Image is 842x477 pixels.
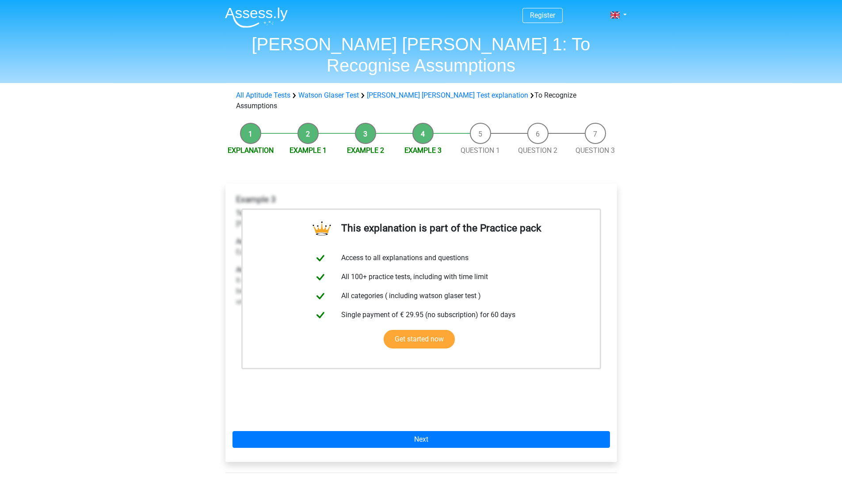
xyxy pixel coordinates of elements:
a: All Aptitude Tests [236,91,290,99]
a: Example 1 [290,146,327,155]
b: Answer [236,265,259,274]
a: Get started now [384,330,455,348]
a: Question 3 [575,146,615,155]
a: Question 2 [518,146,557,155]
b: Example 3 [236,194,276,204]
a: Example 3 [404,146,442,155]
a: Question 1 [461,146,500,155]
h1: [PERSON_NAME] [PERSON_NAME] 1: To Recognise Assumptions [218,34,625,76]
p: Eating chips is the main reason [PERSON_NAME] isn't losing weight right now. [236,236,606,257]
a: Register [530,11,555,19]
img: Assessly [225,7,288,28]
a: [PERSON_NAME] [PERSON_NAME] Test explanation [367,91,528,99]
b: Text [236,209,249,217]
div: To Recognize Assumptions [232,90,610,111]
p: It doesn't need to be assumed that eating chips are the main reason [PERSON_NAME] doesn't lose we... [236,265,606,307]
p: [PERSON_NAME] should eat less chips to lose weight for the bike race [DATE]. [236,208,606,229]
a: Watson Glaser Test [298,91,359,99]
a: Example 2 [347,146,384,155]
a: Explanation [228,146,274,155]
a: Next [232,431,610,448]
b: Assumption [236,237,274,246]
